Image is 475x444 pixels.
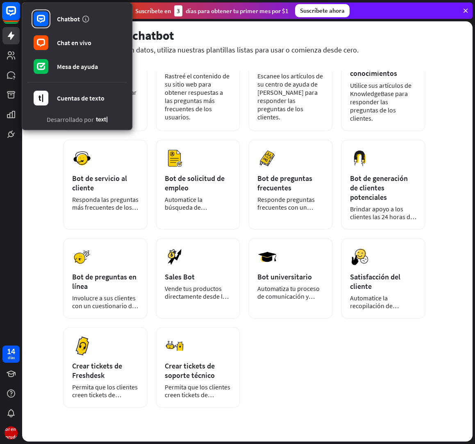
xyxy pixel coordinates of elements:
[350,81,411,122] font: Utilice sus artículos de KnowledgeBase para responder las preguntas de los clientes.
[7,346,15,356] font: 14
[165,174,225,192] font: Bot de solicitud de empleo
[72,361,122,380] font: Crear tickets de Freshdesk
[72,383,138,414] font: Permita que los clientes creen tickets de Freshdesk en el widget de chat.
[350,205,416,236] font: Brindar apoyo a los clientes las 24 horas del día para impulsar las ventas.
[135,7,171,15] font: Suscríbete en
[63,45,359,55] font: Entrena tu chatbot con datos, utiliza nuestras plantillas listas para usar o comienza desde cero.
[350,272,400,291] font: Satisfacción del cliente
[257,195,315,227] font: Responde preguntas frecuentes con un chatbot y ahorra tiempo.
[165,383,230,414] font: Permita que los clientes creen tickets de HelpDesk mientras chatean con su chatbot.
[257,284,320,308] font: Automatiza tu proceso de comunicación y admisión.
[257,174,312,192] font: Bot de preguntas frecuentes
[165,272,231,282] div: Sales Bot
[8,355,15,360] font: días
[2,346,20,363] a: 14 días
[72,272,136,291] font: Bot de preguntas en línea
[165,361,215,380] font: Crear tickets de soporte técnico
[165,284,229,308] font: Vende tus productos directamente desde la ventana de chat
[257,72,323,121] font: Escanee los artículos de su centro de ayuda de [PERSON_NAME] para responder las preguntas de los ...
[72,294,138,325] font: Involucre a sus clientes con un cuestionario de chatbot adaptado a sus necesidades.
[300,7,345,14] font: Suscríbete ahora
[7,3,31,28] button: Abrir el widget de chat LiveChat
[165,72,230,121] font: Rastreé el contenido de su sitio web para obtener respuestas a las preguntas más frecuentes de lo...
[257,272,312,282] font: Bot universitario
[177,7,180,15] font: 3
[350,174,408,202] font: Bot de generación de clientes potenciales
[186,7,289,15] font: días para obtener tu primer mes por $1
[72,174,127,192] font: Bot de servicio al cliente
